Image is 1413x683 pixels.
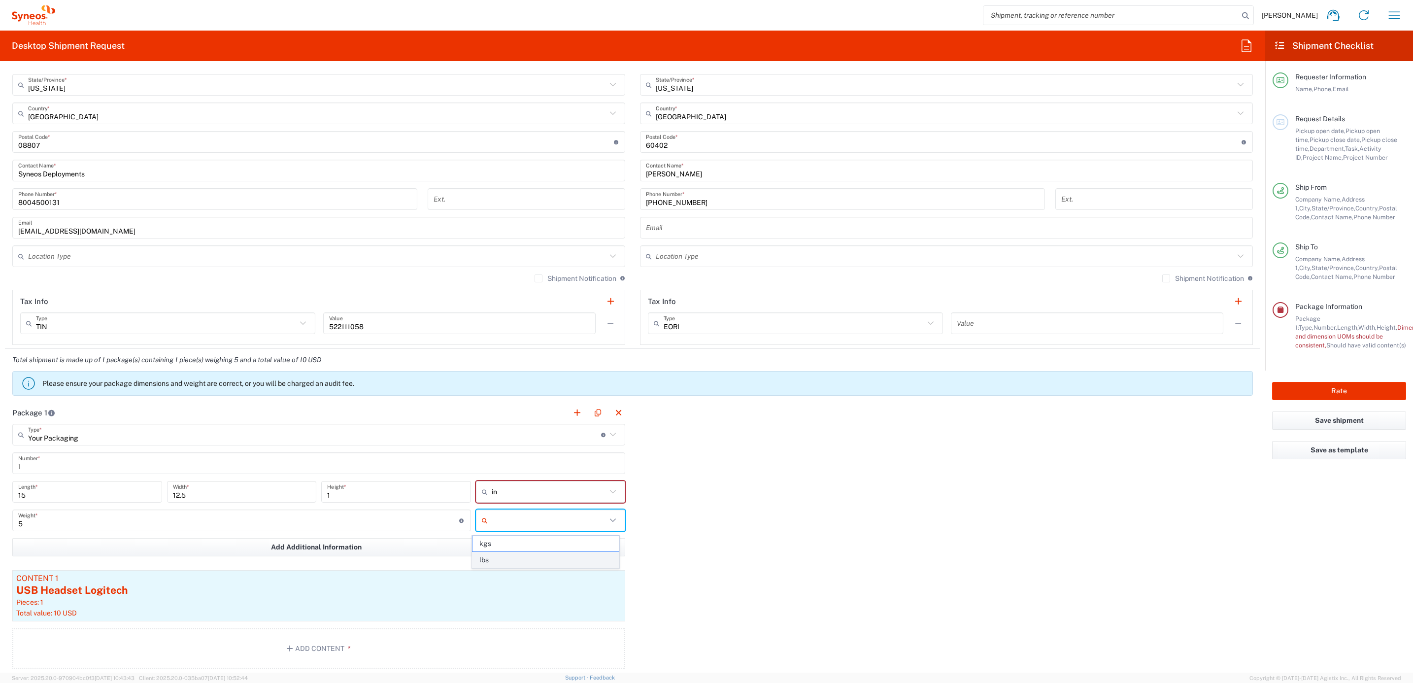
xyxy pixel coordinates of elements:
[983,6,1239,25] input: Shipment, tracking or reference number
[1343,154,1388,161] span: Project Number
[12,408,55,418] h2: Package 1
[1262,11,1318,20] span: [PERSON_NAME]
[16,609,621,617] div: Total value: 10 USD
[1353,273,1395,280] span: Phone Number
[1355,264,1379,272] span: Country,
[1162,274,1244,282] label: Shipment Notification
[565,675,590,681] a: Support
[1312,264,1355,272] span: State/Province,
[12,538,625,556] button: Add Additional Information
[1311,273,1353,280] span: Contact Name,
[1295,303,1362,310] span: Package Information
[1295,73,1366,81] span: Requester Information
[1299,205,1312,212] span: City,
[42,379,1248,388] p: Please ensure your package dimensions and weight are correct, or you will be charged an audit fee.
[1295,183,1327,191] span: Ship From
[1345,145,1359,152] span: Task,
[208,675,248,681] span: [DATE] 10:52:44
[1313,85,1333,93] span: Phone,
[1333,85,1349,93] span: Email
[1272,382,1406,400] button: Rate
[1299,264,1312,272] span: City,
[472,536,619,551] span: kgs
[271,543,362,552] span: Add Additional Information
[1272,441,1406,459] button: Save as template
[472,552,619,568] span: lbs
[1311,213,1353,221] span: Contact Name,
[1312,205,1355,212] span: State/Province,
[1310,136,1361,143] span: Pickup close date,
[1295,315,1320,331] span: Package 1:
[5,356,329,364] em: Total shipment is made up of 1 package(s) containing 1 piece(s) weighing 5 and a total value of 1...
[1295,115,1345,123] span: Request Details
[1355,205,1379,212] span: Country,
[1249,674,1401,683] span: Copyright © [DATE]-[DATE] Agistix Inc., All Rights Reserved
[1303,154,1343,161] span: Project Name,
[1337,324,1358,331] span: Length,
[1274,40,1374,52] h2: Shipment Checklist
[1295,196,1342,203] span: Company Name,
[1299,324,1313,331] span: Type,
[1295,255,1342,263] span: Company Name,
[12,628,625,669] button: Add Content*
[1295,85,1313,93] span: Name,
[648,297,676,307] h2: Tax Info
[1353,213,1395,221] span: Phone Number
[1295,127,1346,135] span: Pickup open date,
[1313,324,1337,331] span: Number,
[20,297,48,307] h2: Tax Info
[16,574,621,583] div: Content 1
[535,274,616,282] label: Shipment Notification
[16,583,621,598] div: USB Headset Logitech
[16,598,621,607] div: Pieces: 1
[1358,324,1377,331] span: Width,
[1377,324,1397,331] span: Height,
[139,675,248,681] span: Client: 2025.20.0-035ba07
[12,40,125,52] h2: Desktop Shipment Request
[95,675,135,681] span: [DATE] 10:43:43
[1310,145,1345,152] span: Department,
[590,675,615,681] a: Feedback
[12,675,135,681] span: Server: 2025.20.0-970904bc0f3
[1272,411,1406,430] button: Save shipment
[1326,341,1406,349] span: Should have valid content(s)
[1295,243,1318,251] span: Ship To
